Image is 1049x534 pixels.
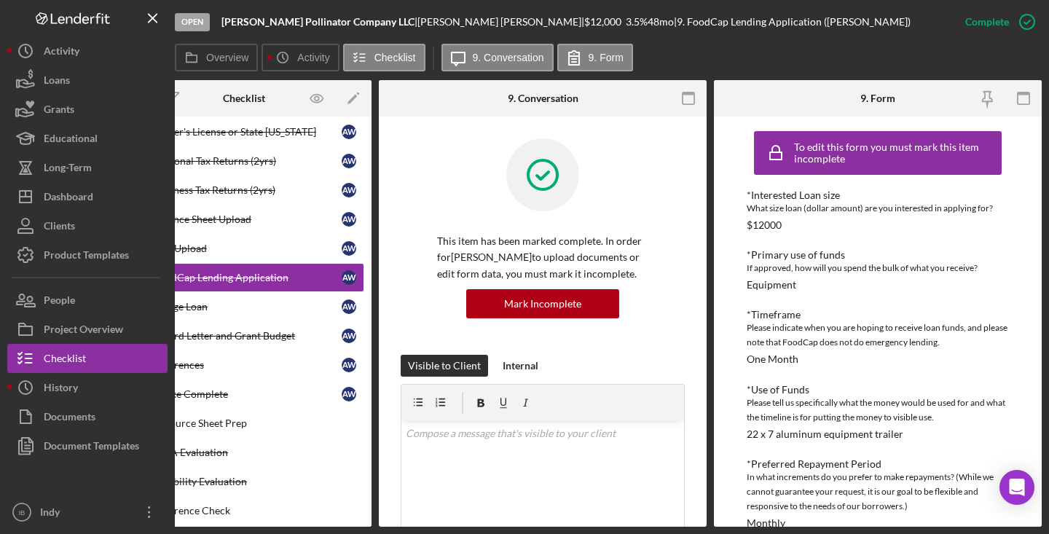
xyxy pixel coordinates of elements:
[44,95,74,127] div: Grants
[408,355,481,377] div: Visible to Client
[44,344,86,377] div: Checklist
[154,301,342,313] div: Bridge Loan
[747,470,1009,514] div: In what increments do you prefer to make repayments? (While we cannot guarantee your request, it ...
[154,243,342,254] div: P&L Upload
[262,44,339,71] button: Activity
[342,183,356,197] div: A W
[747,261,1009,275] div: If approved, how will you spend the bulk of what you receive?
[342,299,356,314] div: A W
[342,125,356,139] div: A W
[747,458,1009,470] div: *Preferred Repayment Period
[7,124,168,153] a: Educational
[44,431,139,464] div: Document Templates
[124,438,364,467] a: MAA Evaluation
[342,358,356,372] div: A W
[7,66,168,95] button: Loans
[44,182,93,215] div: Dashboard
[504,289,581,318] div: Mark Incomplete
[342,241,356,256] div: A W
[342,387,356,401] div: A W
[747,353,798,365] div: One Month
[965,7,1009,36] div: Complete
[7,211,168,240] button: Clients
[297,52,329,63] label: Activity
[44,36,79,69] div: Activity
[951,7,1042,36] button: Complete
[154,476,364,487] div: Eligibility Evaluation
[401,355,488,377] button: Visible to Client
[503,355,538,377] div: Internal
[7,402,168,431] button: Documents
[417,16,584,28] div: [PERSON_NAME] [PERSON_NAME] |
[124,409,364,438] a: Resource Sheet Prep
[154,155,342,167] div: Personal Tax Returns (2yrs)
[999,470,1034,505] div: Open Intercom Messenger
[124,263,364,292] a: FoodCap Lending ApplicationAW
[221,16,417,28] div: |
[44,373,78,406] div: History
[342,270,356,285] div: A W
[473,52,544,63] label: 9. Conversation
[343,44,425,71] button: Checklist
[124,321,364,350] a: Award Letter and Grant BudgetAW
[747,249,1009,261] div: *Primary use of funds
[154,359,342,371] div: References
[154,417,364,429] div: Resource Sheet Prep
[44,211,75,244] div: Clients
[557,44,633,71] button: 9. Form
[7,344,168,373] button: Checklist
[221,15,415,28] b: [PERSON_NAME] Pollinator Company LLC
[7,36,168,66] button: Activity
[175,13,210,31] div: Open
[747,279,796,291] div: Equipment
[124,380,364,409] a: Intake CompleteAW
[747,201,1009,216] div: What size loan (dollar amount) are you interested in applying for?
[589,52,624,63] label: 9. Form
[44,315,123,348] div: Project Overview
[747,428,903,440] div: 22 x 7 aluminum equipment trailer
[674,16,911,28] div: | 9. FoodCap Lending Application ([PERSON_NAME])
[223,93,265,104] div: Checklist
[747,517,785,529] div: Monthly
[747,396,1009,425] div: Please tell us specifically what the money would be used for and what the timeline is for putting...
[374,52,416,63] label: Checklist
[747,321,1009,350] div: Please indicate when you are hoping to receive loan funds, and please note that FoodCap does not ...
[124,467,364,496] a: Eligibility Evaluation
[7,182,168,211] button: Dashboard
[7,153,168,182] button: Long-Term
[342,154,356,168] div: A W
[342,329,356,343] div: A W
[124,117,364,146] a: Driver's License or State [US_STATE]AW
[7,431,168,460] a: Document Templates
[124,146,364,176] a: Personal Tax Returns (2yrs)AW
[44,402,95,435] div: Documents
[466,289,619,318] button: Mark Incomplete
[44,286,75,318] div: People
[794,141,998,165] div: To edit this form you must mark this item incomplete
[44,240,129,273] div: Product Templates
[7,240,168,270] button: Product Templates
[124,205,364,234] a: Balance Sheet UploadAW
[7,286,168,315] button: People
[7,315,168,344] a: Project Overview
[648,16,674,28] div: 48 mo
[154,213,342,225] div: Balance Sheet Upload
[154,447,364,458] div: MAA Evaluation
[747,189,1009,201] div: *Interested Loan size
[747,384,1009,396] div: *Use of Funds
[437,233,648,282] p: This item has been marked complete. In order for [PERSON_NAME] to upload documents or edit form d...
[154,126,342,138] div: Driver's License or State [US_STATE]
[44,66,70,98] div: Loans
[7,373,168,402] a: History
[124,350,364,380] a: ReferencesAW
[206,52,248,63] label: Overview
[747,309,1009,321] div: *Timeframe
[747,219,782,231] div: $12000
